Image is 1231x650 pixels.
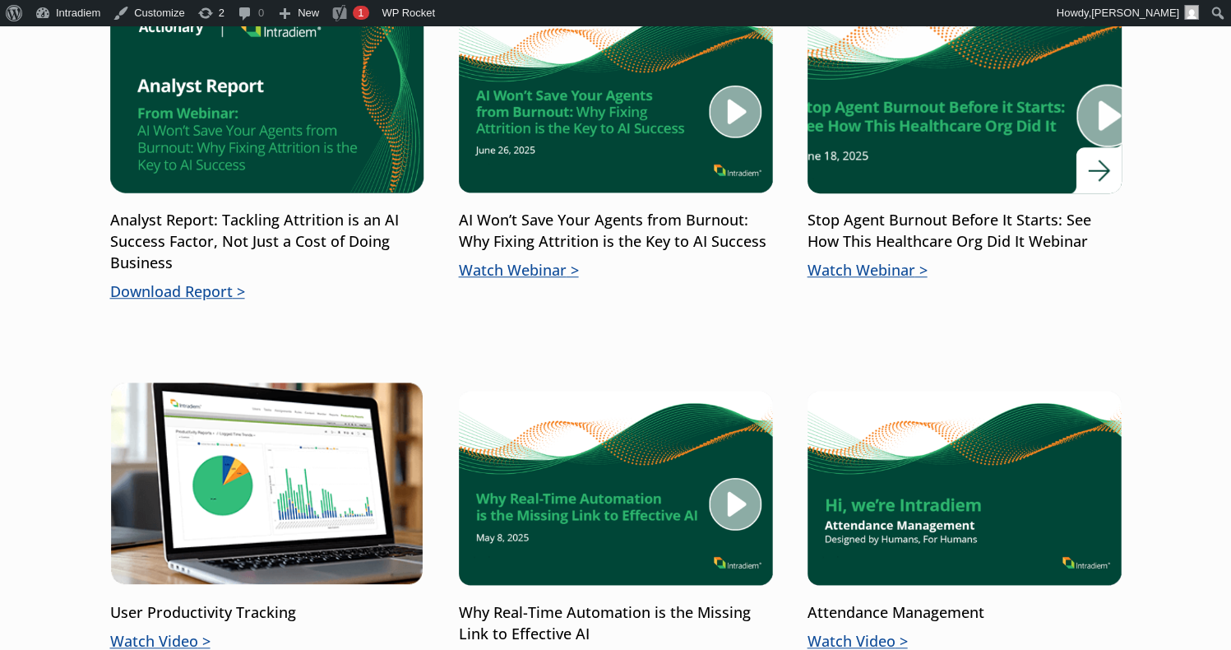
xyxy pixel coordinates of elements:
[110,281,424,303] p: Download Report
[459,260,773,281] p: Watch Webinar
[808,260,1122,281] p: Watch Webinar
[110,602,424,624] p: User Productivity Tracking
[459,210,773,253] p: AI Won’t Save Your Agents from Burnout: Why Fixing Attrition is the Key to AI Success
[110,210,424,274] p: Analyst Report: Tackling Attrition is an AI Success Factor, Not Just a Cost of Doing Business
[808,602,1122,624] p: Attendance Management
[358,7,363,19] span: 1
[459,602,773,645] p: Why Real-Time Automation is the Missing Link to Effective AI
[1091,7,1179,19] span: [PERSON_NAME]
[808,210,1122,253] p: Stop Agent Burnout Before It Starts: See How This Healthcare Org Did It Webinar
